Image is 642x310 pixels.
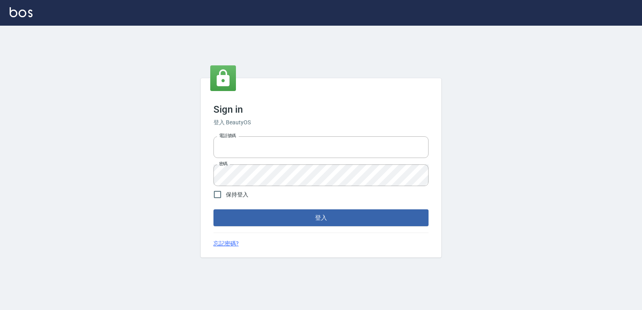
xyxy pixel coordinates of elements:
[213,104,429,115] h3: Sign in
[10,7,33,17] img: Logo
[213,209,429,226] button: 登入
[219,133,236,139] label: 電話號碼
[226,190,248,199] span: 保持登入
[219,161,228,167] label: 密碼
[213,239,239,248] a: 忘記密碼?
[213,118,429,127] h6: 登入 BeautyOS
